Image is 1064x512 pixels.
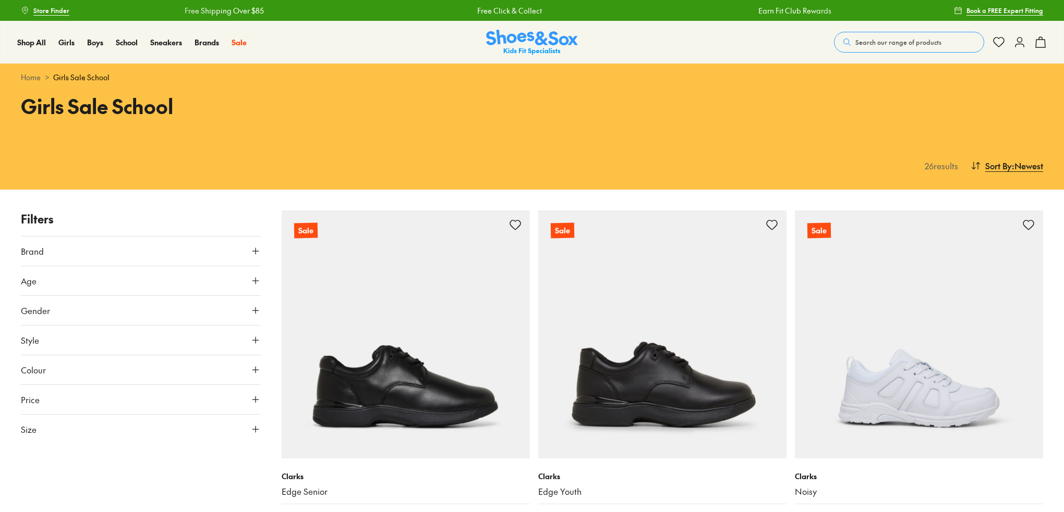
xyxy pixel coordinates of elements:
[476,5,541,16] a: Free Click & Collect
[954,1,1043,20] a: Book a FREE Expert Fitting
[195,37,219,48] a: Brands
[21,274,37,287] span: Age
[21,364,46,376] span: Colour
[795,210,1043,458] a: Sale
[855,38,941,47] span: Search our range of products
[21,304,50,317] span: Gender
[116,37,138,47] span: School
[21,72,41,83] a: Home
[21,266,261,295] button: Age
[21,296,261,325] button: Gender
[282,471,530,482] p: Clarks
[21,210,261,228] p: Filters
[757,5,830,16] a: Earn Fit Club Rewards
[195,37,219,47] span: Brands
[21,245,44,257] span: Brand
[21,415,261,444] button: Size
[486,30,578,55] a: Shoes & Sox
[184,5,263,16] a: Free Shipping Over $85
[150,37,182,47] span: Sneakers
[58,37,75,48] a: Girls
[834,32,984,53] button: Search our range of products
[486,30,578,55] img: SNS_Logo_Responsive.svg
[551,223,574,239] p: Sale
[294,223,318,239] p: Sale
[87,37,103,48] a: Boys
[807,223,831,239] p: Sale
[21,393,40,406] span: Price
[53,72,110,83] span: Girls Sale School
[21,91,519,121] h1: Girls Sale School
[21,1,69,20] a: Store Finder
[966,6,1043,15] span: Book a FREE Expert Fitting
[21,385,261,414] button: Price
[17,37,46,48] a: Shop All
[921,159,958,172] p: 26 results
[33,6,69,15] span: Store Finder
[21,334,39,346] span: Style
[21,326,261,355] button: Style
[116,37,138,48] a: School
[21,423,37,435] span: Size
[1012,159,1043,172] span: : Newest
[971,154,1043,177] button: Sort By:Newest
[21,72,1043,83] div: >
[150,37,182,48] a: Sneakers
[21,236,261,266] button: Brand
[538,471,787,482] p: Clarks
[17,37,46,47] span: Shop All
[58,37,75,47] span: Girls
[795,471,1043,482] p: Clarks
[985,159,1012,172] span: Sort By
[282,486,530,497] a: Edge Senior
[232,37,247,47] span: Sale
[232,37,247,48] a: Sale
[538,210,787,458] a: Sale
[538,486,787,497] a: Edge Youth
[21,355,261,384] button: Colour
[282,210,530,458] a: Sale
[87,37,103,47] span: Boys
[795,486,1043,497] a: Noisy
